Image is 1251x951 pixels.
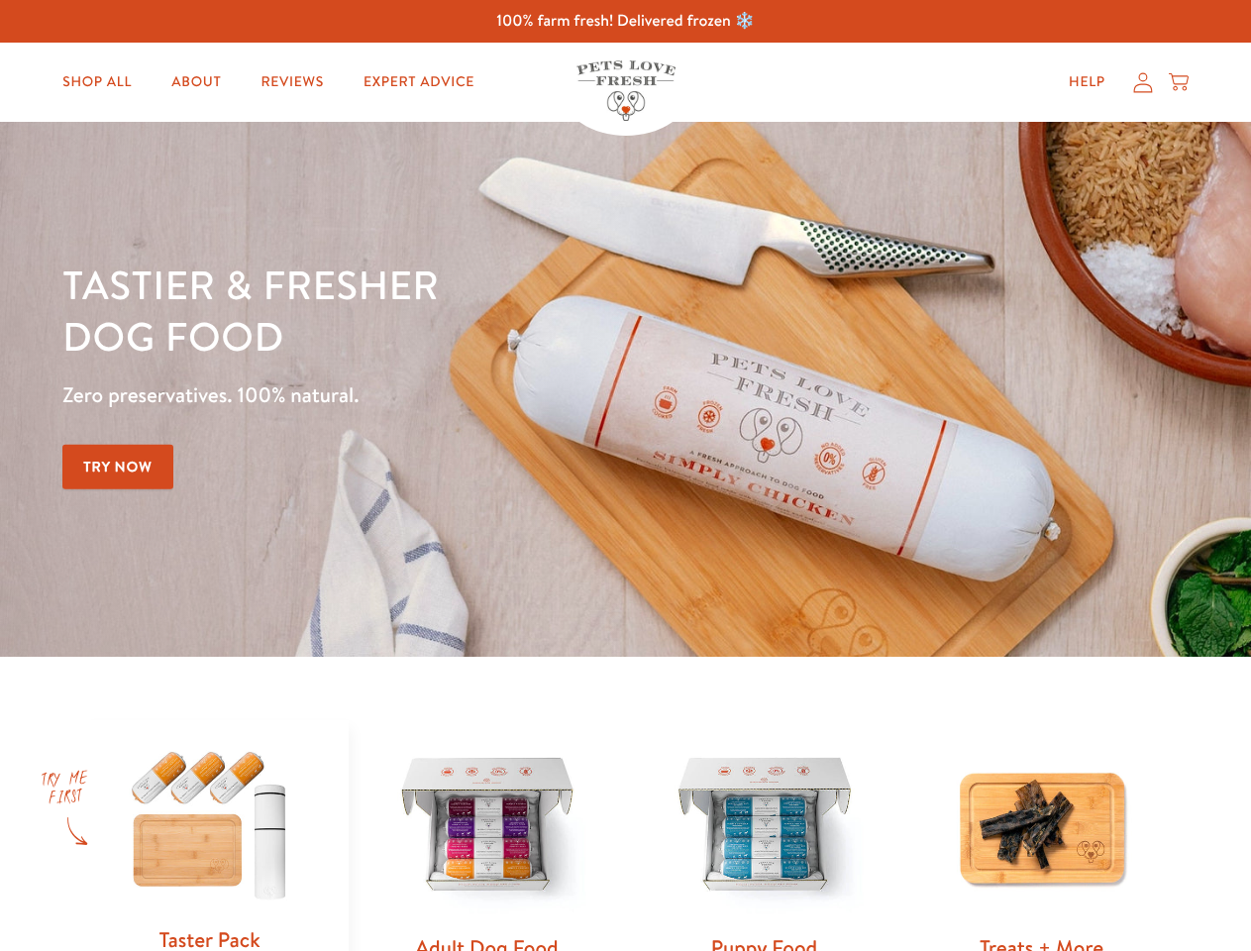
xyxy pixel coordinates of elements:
p: Zero preservatives. 100% natural. [62,377,813,413]
img: Pets Love Fresh [576,60,676,121]
a: Try Now [62,445,173,489]
a: Shop All [47,62,148,102]
a: Help [1053,62,1121,102]
h1: Tastier & fresher dog food [62,259,813,362]
a: Reviews [245,62,339,102]
a: About [156,62,237,102]
a: Expert Advice [348,62,490,102]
